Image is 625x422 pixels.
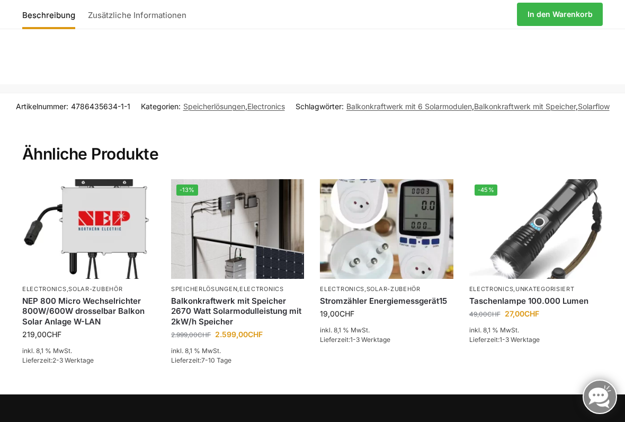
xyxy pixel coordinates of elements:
[47,330,61,339] span: CHF
[247,102,285,111] a: Electronics
[469,310,501,318] bdi: 49,00
[320,309,354,318] bdi: 19,00
[22,285,67,293] a: Electronics
[505,309,539,318] bdi: 27,00
[171,296,304,327] a: Balkonkraftwerk mit Speicher 2670 Watt Solarmodulleistung mit 2kW/h Speicher
[469,326,602,335] p: inkl. 8,1 % MwSt.
[350,336,390,344] span: 1-3 Werktage
[578,102,610,111] a: Solarflow
[71,102,130,111] span: 4786435634-1-1
[320,336,390,344] span: Lieferzeit:
[469,285,602,293] p: ,
[474,102,576,111] a: Balkonkraftwerk mit Speicher
[22,296,155,327] a: NEP 800 Micro Wechselrichter 800W/600W drosselbar Balkon Solar Anlage W-LAN
[239,285,284,293] a: Electronics
[22,119,603,164] h2: Ähnliche Produkte
[367,285,421,293] a: Solar-Zubehör
[171,356,231,364] span: Lieferzeit:
[340,309,354,318] span: CHF
[320,296,453,306] a: Stromzähler Energiemessgerät15
[487,310,501,318] span: CHF
[52,356,94,364] span: 2-3 Werktage
[16,101,130,112] span: Artikelnummer:
[22,179,155,279] img: NEP 800 Drosselbar auf 600 Watt
[183,102,245,111] a: Speicherlösungen
[469,179,602,279] a: -45%Extrem Starke Taschenlampe
[320,285,453,293] p: ,
[469,285,514,293] a: Electronics
[296,101,610,112] span: Schlagwörter: , ,
[171,179,304,279] img: Balkonkraftwerk mit Speicher 2670 Watt Solarmodulleistung mit 2kW/h Speicher
[524,309,539,318] span: CHF
[320,326,453,335] p: inkl. 8,1 % MwSt.
[68,285,122,293] a: Solar-Zubehör
[201,356,231,364] span: 7-10 Tage
[320,285,364,293] a: Electronics
[248,330,263,339] span: CHF
[171,346,304,356] p: inkl. 8,1 % MwSt.
[320,179,453,279] img: Stromzähler Schweizer Stecker-2
[141,101,285,112] span: Kategorien: ,
[198,331,211,339] span: CHF
[171,285,237,293] a: Speicherlösungen
[22,346,155,356] p: inkl. 8,1 % MwSt.
[171,331,211,339] bdi: 2.999,00
[171,285,304,293] p: ,
[22,285,155,293] p: ,
[22,356,94,364] span: Lieferzeit:
[346,102,472,111] a: Balkonkraftwerk mit 6 Solarmodulen
[215,330,263,339] bdi: 2.599,00
[469,179,602,279] img: Extrem Starke Taschenlampe
[171,179,304,279] a: -13%Balkonkraftwerk mit Speicher 2670 Watt Solarmodulleistung mit 2kW/h Speicher
[469,296,602,306] a: Taschenlampe 100.000 Lumen
[499,336,540,344] span: 1-3 Werktage
[469,336,540,344] span: Lieferzeit:
[22,330,61,339] bdi: 219,00
[515,285,575,293] a: Unkategorisiert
